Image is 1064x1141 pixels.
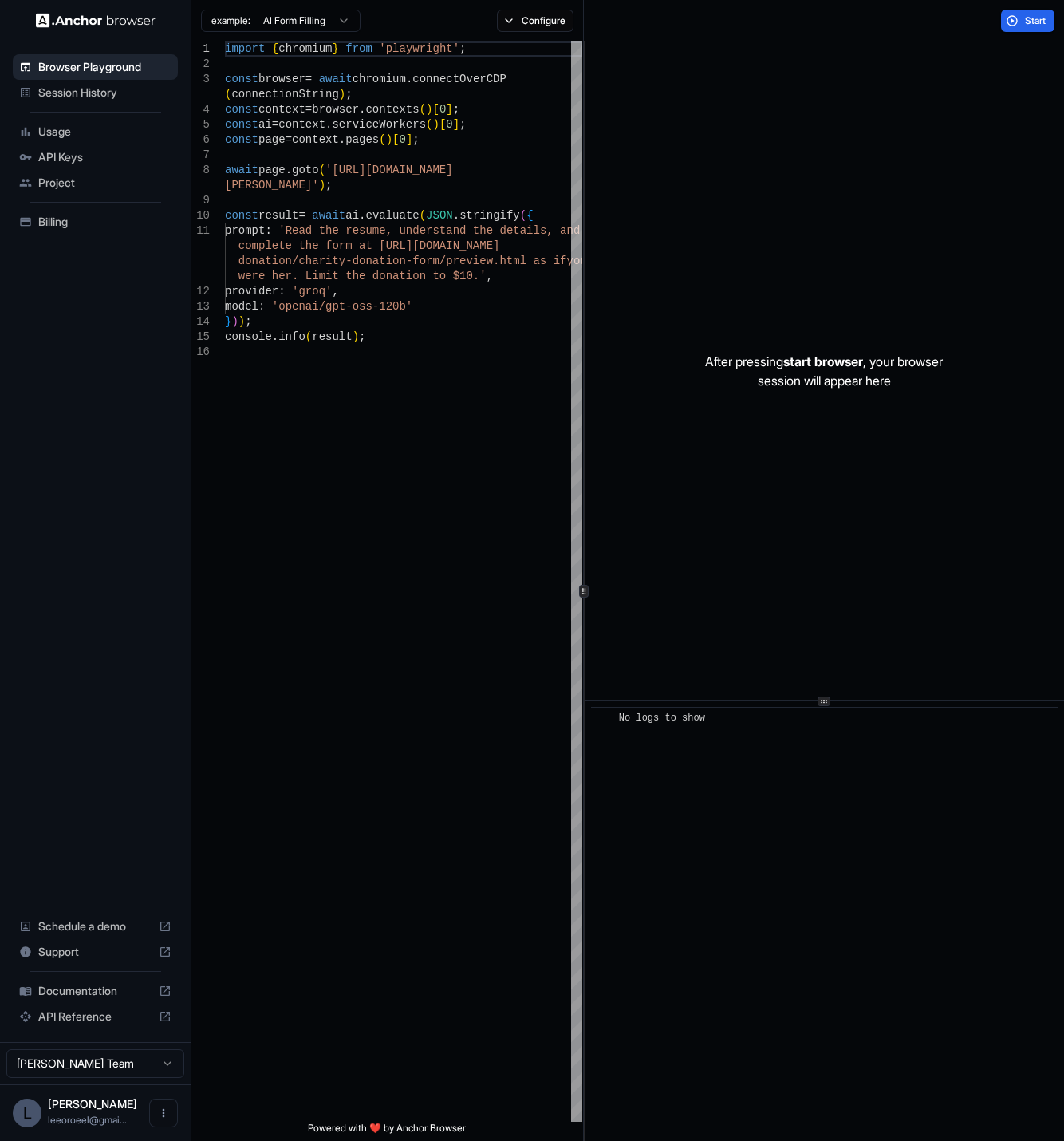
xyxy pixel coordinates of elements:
span: ] [453,118,459,131]
span: ) [426,103,432,116]
span: example: [211,14,250,27]
span: ​ [599,710,607,726]
span: ) [432,118,439,131]
span: . [339,133,345,146]
span: page [258,164,286,176]
span: browser [312,103,359,116]
span: context [292,133,339,146]
span: await [312,209,345,222]
span: ; [245,315,251,328]
span: : [258,300,265,313]
span: ai [345,209,359,222]
div: L [13,1099,41,1127]
span: Start [1025,14,1047,27]
span: model [225,300,258,313]
span: 'openai/gpt-oss-120b' [272,300,412,313]
span: Documentation [38,983,152,999]
div: API Keys [13,144,178,170]
span: ; [325,179,332,191]
span: ] [406,133,412,146]
span: leeoroeel@gmail.com [48,1114,127,1126]
span: . [359,103,365,116]
span: donation/charity-donation-form/preview.html as if [238,255,567,267]
span: Session History [38,85,171,101]
img: Anchor Logo [36,13,156,28]
span: ; [453,103,459,116]
span: ) [339,88,345,101]
span: ( [420,209,426,222]
span: No logs to show [619,713,705,724]
div: 13 [191,299,210,314]
span: ( [379,133,385,146]
span: : [265,224,271,237]
span: ( [225,88,231,101]
span: [PERSON_NAME]' [225,179,319,191]
div: 10 [191,208,210,223]
div: 16 [191,345,210,360]
span: import [225,42,265,55]
span: } [332,42,338,55]
div: 15 [191,330,210,345]
div: Documentation [13,978,178,1004]
span: 0 [439,103,446,116]
span: = [286,133,292,146]
span: ) [386,133,392,146]
div: 3 [191,72,210,87]
span: Billing [38,214,171,230]
span: 0 [399,133,405,146]
span: [ [432,103,439,116]
span: = [305,103,312,116]
span: ai [258,118,272,131]
span: pages [345,133,379,146]
span: Support [38,944,152,960]
span: browser [258,73,305,85]
button: Open menu [149,1099,178,1127]
div: 2 [191,57,210,72]
div: Billing [13,209,178,235]
span: ; [412,133,419,146]
span: [ [439,118,446,131]
span: Leeor Meirovitz [48,1097,137,1111]
span: context [278,118,325,131]
span: goto [292,164,319,176]
span: evaluate [365,209,419,222]
span: you [566,255,586,267]
span: ; [459,42,466,55]
div: 14 [191,314,210,330]
div: Usage [13,119,178,144]
span: prompt [225,224,265,237]
span: ( [305,330,312,343]
span: const [225,103,258,116]
div: 4 [191,102,210,117]
span: connectionString [231,88,338,101]
span: console [225,330,272,343]
span: } [225,315,231,328]
div: Browser Playground [13,54,178,80]
span: info [278,330,305,343]
span: = [272,118,278,131]
span: Schedule a demo [38,918,152,934]
span: ; [459,118,466,131]
span: connectOverCDP [412,73,506,85]
span: . [453,209,459,222]
div: 7 [191,148,210,163]
span: 'groq' [292,285,332,298]
div: 12 [191,284,210,299]
span: serviceWorkers [332,118,426,131]
div: 5 [191,117,210,132]
span: chromium [278,42,332,55]
div: Project [13,170,178,195]
span: ) [231,315,238,328]
span: 'Read the resume, understand the details, and [278,224,580,237]
span: ) [353,330,359,343]
span: ( [420,103,426,116]
span: from [345,42,372,55]
div: Support [13,939,178,965]
span: stringify [459,209,520,222]
span: contexts [365,103,419,116]
span: ) [238,315,245,328]
span: await [225,164,258,176]
span: { [272,42,278,55]
span: chromium [353,73,406,85]
span: . [286,164,292,176]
